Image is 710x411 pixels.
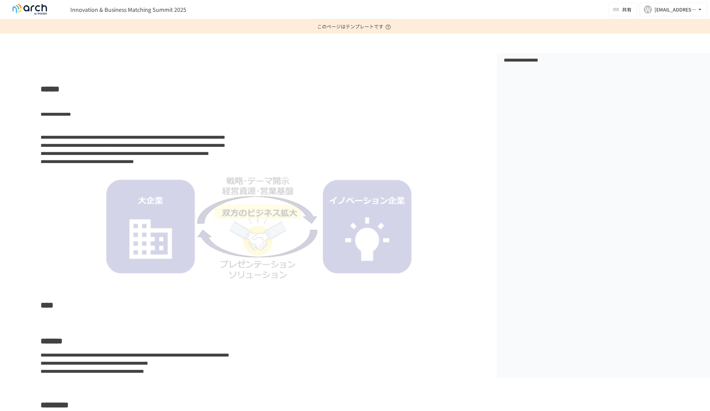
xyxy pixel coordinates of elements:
[609,3,637,16] button: 共有
[640,3,707,16] button: W[EMAIL_ADDRESS][DOMAIN_NAME]
[622,6,632,13] span: 共有
[96,169,428,279] img: qnSOBFSxtZcapxzdKEO62gUuMBwJLVzSvHiDPObkLdd
[655,5,696,14] div: [EMAIL_ADDRESS][DOMAIN_NAME]
[8,4,51,15] img: logo-default@2x-9cf2c760.svg
[70,5,186,14] span: Innovation & Business Matching Summit 2025
[317,19,393,33] p: このページはテンプレートです
[644,5,652,14] div: W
